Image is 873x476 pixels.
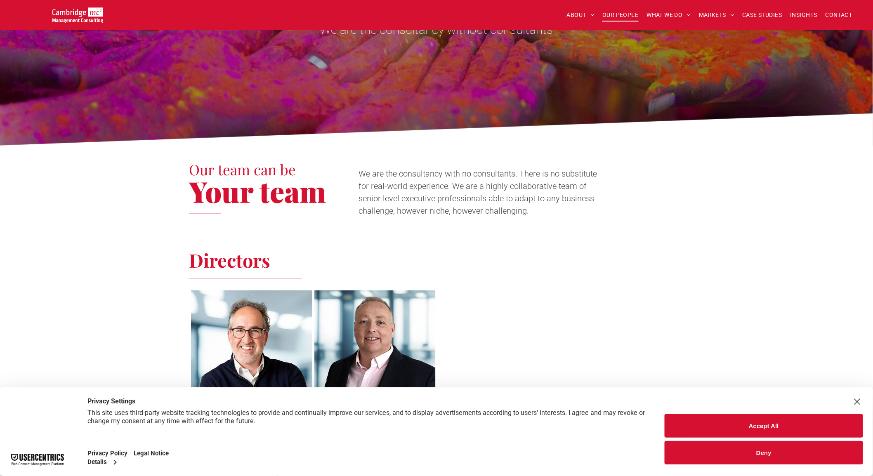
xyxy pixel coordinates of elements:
[189,160,296,179] span: Our team can be
[52,7,103,23] img: Go to Homepage
[739,9,786,21] a: CASE STUDIES
[695,9,738,21] a: MARKETS
[189,172,326,210] span: Your team
[821,9,856,21] a: CONTACT
[359,169,597,216] span: We are the consultancy with no consultants. There is no substitute for real-world experience. We ...
[598,9,642,21] a: OUR PEOPLE
[786,9,821,21] a: INSIGHTS
[643,9,695,21] a: WHAT WE DO
[189,247,270,272] span: Directors
[563,9,599,21] a: ABOUT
